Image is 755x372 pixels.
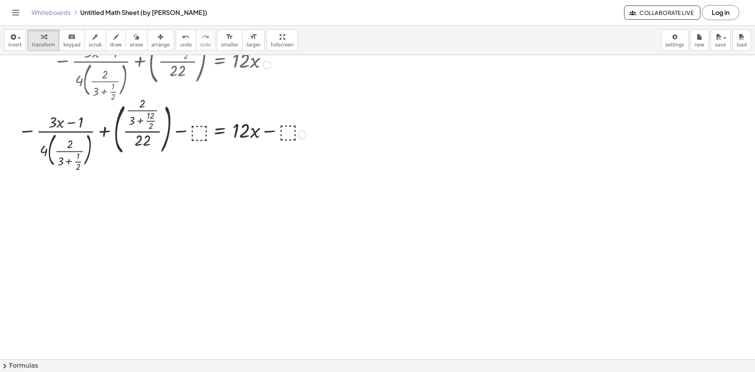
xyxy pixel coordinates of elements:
[631,9,694,16] span: Collaborate Live
[85,30,106,51] button: scrub
[32,42,55,48] span: transform
[732,30,751,51] button: load
[737,42,747,48] span: load
[180,42,192,48] span: undo
[63,42,81,48] span: keypad
[271,42,293,48] span: fullscreen
[196,30,215,51] button: redoredo
[147,30,174,51] button: arrange
[250,32,257,42] i: format_size
[200,42,211,48] span: redo
[130,42,143,48] span: erase
[31,9,71,17] a: Whiteboards
[110,42,122,48] span: draw
[661,30,689,51] button: settings
[4,30,26,51] button: insert
[8,42,22,48] span: insert
[242,30,265,51] button: format_sizelarger
[151,42,170,48] span: arrange
[247,42,260,48] span: larger
[217,30,243,51] button: format_sizesmaller
[89,42,102,48] span: scrub
[59,30,85,51] button: keyboardkeypad
[665,42,684,48] span: settings
[182,32,190,42] i: undo
[226,32,233,42] i: format_size
[702,5,739,20] button: Log in
[694,42,704,48] span: new
[266,30,298,51] button: fullscreen
[106,30,126,51] button: draw
[125,30,147,51] button: erase
[715,42,726,48] span: save
[221,42,238,48] span: smaller
[68,32,75,42] i: keyboard
[711,30,731,51] button: save
[202,32,209,42] i: redo
[624,6,700,20] button: Collaborate Live
[28,30,59,51] button: transform
[9,6,22,19] button: Toggle navigation
[690,30,709,51] button: new
[176,30,196,51] button: undoundo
